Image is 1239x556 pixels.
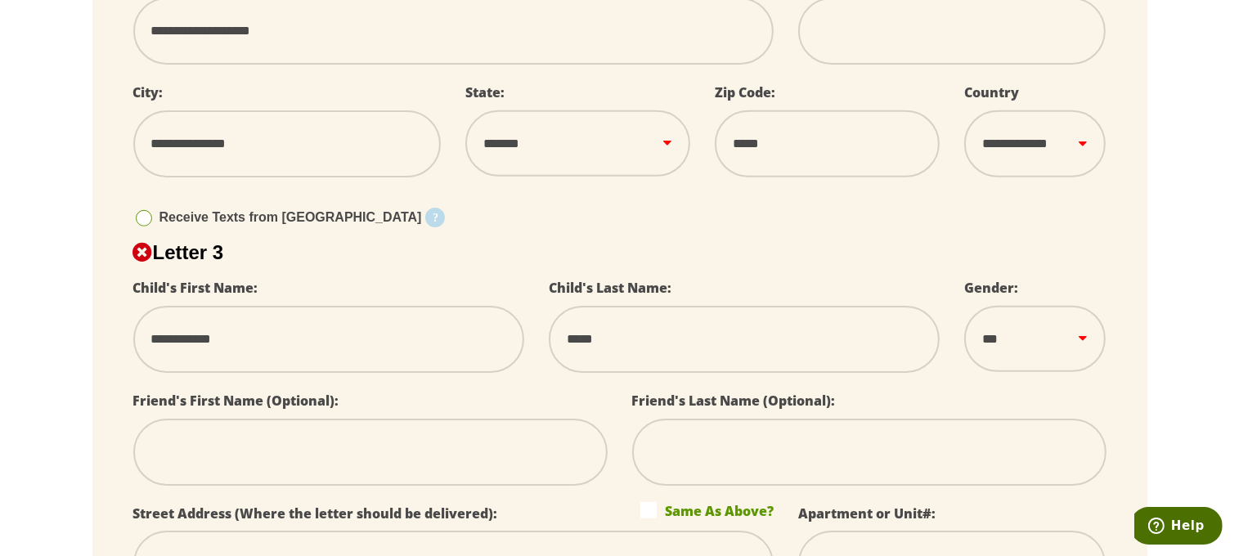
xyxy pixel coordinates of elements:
[133,279,258,297] label: Child's First Name:
[798,504,936,522] label: Apartment or Unit#:
[465,83,505,101] label: State:
[964,83,1019,101] label: Country
[133,504,498,522] label: Street Address (Where the letter should be delivered):
[715,83,775,101] label: Zip Code:
[133,392,339,410] label: Friend's First Name (Optional):
[159,210,422,224] span: Receive Texts from [GEOGRAPHIC_DATA]
[549,279,671,297] label: Child's Last Name:
[133,83,164,101] label: City:
[964,279,1018,297] label: Gender:
[133,241,1107,264] h2: Letter 3
[640,502,774,518] label: Same As Above?
[1134,507,1223,548] iframe: Opens a widget where you can find more information
[632,392,836,410] label: Friend's Last Name (Optional):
